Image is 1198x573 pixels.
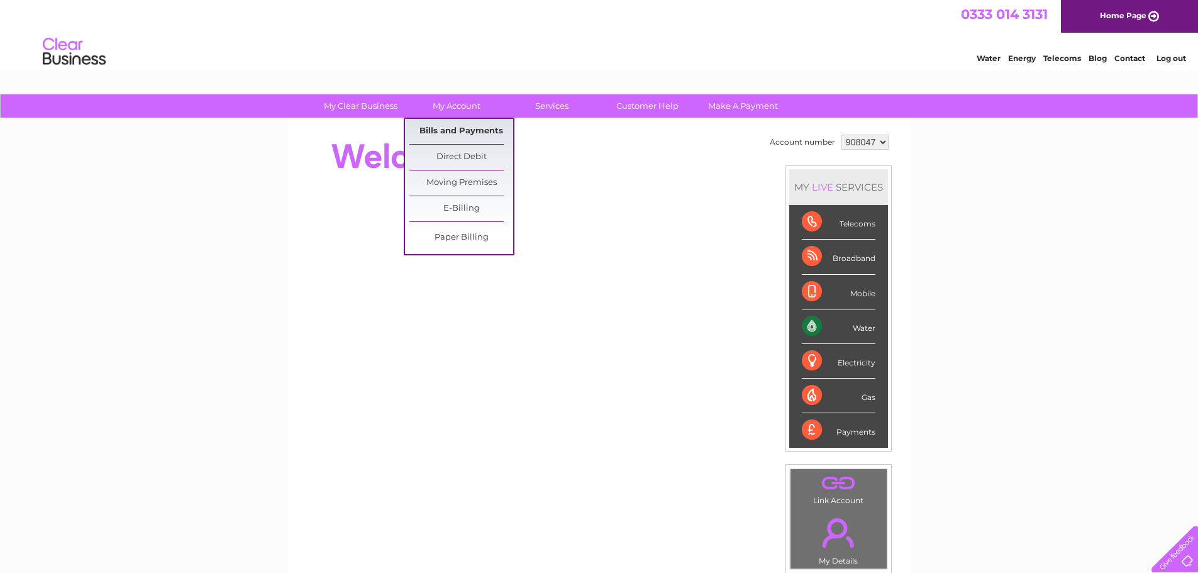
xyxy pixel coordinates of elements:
[1008,53,1036,63] a: Energy
[794,511,884,555] a: .
[409,145,513,170] a: Direct Debit
[409,196,513,221] a: E-Billing
[790,508,887,569] td: My Details
[500,94,604,118] a: Services
[802,275,875,309] div: Mobile
[767,131,838,153] td: Account number
[809,181,836,193] div: LIVE
[802,205,875,240] div: Telecoms
[302,7,897,61] div: Clear Business is a trading name of Verastar Limited (registered in [GEOGRAPHIC_DATA] No. 3667643...
[802,379,875,413] div: Gas
[802,240,875,274] div: Broadband
[42,33,106,71] img: logo.png
[1089,53,1107,63] a: Blog
[802,309,875,344] div: Water
[409,225,513,250] a: Paper Billing
[802,344,875,379] div: Electricity
[409,170,513,196] a: Moving Premises
[790,469,887,508] td: Link Account
[977,53,1001,63] a: Water
[802,413,875,447] div: Payments
[309,94,413,118] a: My Clear Business
[409,119,513,144] a: Bills and Payments
[789,169,888,205] div: MY SERVICES
[961,6,1048,22] a: 0333 014 3131
[1156,53,1186,63] a: Log out
[1043,53,1081,63] a: Telecoms
[691,94,795,118] a: Make A Payment
[404,94,508,118] a: My Account
[794,472,884,494] a: .
[1114,53,1145,63] a: Contact
[596,94,699,118] a: Customer Help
